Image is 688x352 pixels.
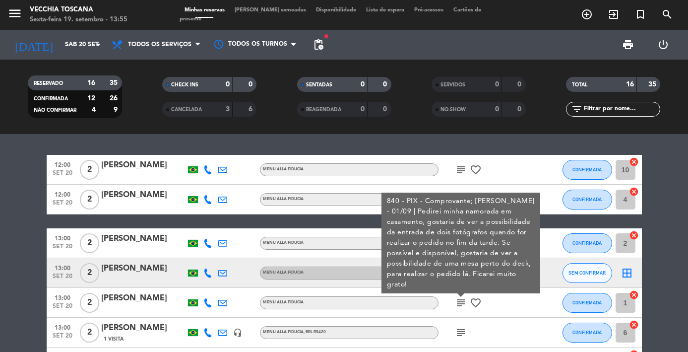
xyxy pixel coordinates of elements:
button: CONFIRMADA [563,323,612,343]
strong: 16 [87,79,95,86]
span: 2 [80,160,99,180]
div: [PERSON_NAME] [101,159,186,172]
strong: 0 [361,106,365,113]
i: arrow_drop_down [92,39,104,51]
span: CANCELADA [171,107,202,112]
i: power_settings_new [657,39,669,51]
div: 840 - PIX - Comprovante; [PERSON_NAME] - 01/09 | Pedirei minha namorada em casamento, gostaria de... [386,196,535,290]
span: CONFIRMADA [572,330,602,335]
span: set 20 [50,333,75,344]
span: set 20 [50,273,75,284]
span: 13:00 [50,232,75,243]
i: exit_to_app [608,8,620,20]
span: NO-SHOW [440,107,466,112]
span: CONFIRMADA [572,300,602,305]
div: [PERSON_NAME] [101,262,186,275]
button: menu [7,6,22,24]
span: 2 [80,263,99,283]
div: Vecchia Toscana [30,5,127,15]
i: cancel [629,230,639,240]
span: , BRL R$420 [304,330,326,334]
span: Menu alla Fiducia [263,330,326,334]
strong: 0 [383,106,389,113]
i: border_all [621,267,633,279]
span: REAGENDADA [306,107,341,112]
span: RESERVADO [34,81,63,86]
span: 12:00 [50,188,75,200]
div: [PERSON_NAME] [101,322,186,335]
span: Menu alla Fiducia [263,197,304,201]
span: Todos os serviços [128,41,191,48]
span: Menu alla Fiducia [263,271,304,275]
span: 2 [80,190,99,210]
span: Menu alla Fiducia [263,167,304,171]
div: LOG OUT [645,30,681,60]
span: [PERSON_NAME] semeadas [230,7,311,13]
button: CONFIRMADA [563,190,612,210]
span: SERVIDOS [440,82,465,87]
button: CONFIRMADA [563,233,612,253]
i: cancel [629,290,639,300]
button: CONFIRMADA [563,160,612,180]
i: cancel [629,320,639,330]
span: TOTAL [572,82,587,87]
span: Cartões de presente [180,7,481,22]
strong: 0 [517,81,523,88]
i: add_circle_outline [581,8,593,20]
span: 13:00 [50,321,75,333]
span: 13:00 [50,262,75,273]
strong: 4 [92,106,96,113]
i: [DATE] [7,34,60,56]
span: CONFIRMADA [572,167,602,172]
span: 13:00 [50,291,75,303]
span: CHECK INS [171,82,198,87]
span: 2 [80,323,99,343]
span: pending_actions [313,39,324,51]
strong: 0 [249,81,254,88]
strong: 6 [249,106,254,113]
strong: 16 [626,81,634,88]
span: Disponibilidade [311,7,361,13]
span: 1 Visita [104,335,124,343]
strong: 0 [517,106,523,113]
div: [PERSON_NAME] [101,189,186,202]
i: subject [455,297,467,309]
span: set 20 [50,243,75,255]
strong: 0 [226,81,230,88]
strong: 0 [495,106,499,113]
strong: 26 [110,95,120,102]
span: NÃO CONFIRMAR [34,108,76,113]
i: headset_mic [233,328,242,337]
span: CONFIRMADA [34,96,68,101]
strong: 3 [226,106,230,113]
button: SEM CONFIRMAR [563,263,612,283]
span: print [622,39,634,51]
strong: 12 [87,95,95,102]
span: Menu alla Fiducia [263,241,304,245]
div: [PERSON_NAME] [101,292,186,305]
input: Filtrar por nome... [583,104,660,115]
button: CONFIRMADA [563,293,612,313]
span: set 20 [50,170,75,181]
strong: 35 [110,79,120,86]
div: Sexta-feira 19. setembro - 13:55 [30,15,127,25]
strong: 9 [114,106,120,113]
i: menu [7,6,22,21]
i: cancel [629,157,639,167]
i: subject [455,327,467,339]
span: Lista de espera [361,7,409,13]
span: 2 [80,233,99,253]
i: favorite_border [470,164,482,176]
span: CONFIRMADA [572,197,602,202]
span: CONFIRMADA [572,240,602,246]
span: fiber_manual_record [323,33,329,39]
strong: 0 [383,81,389,88]
span: 2 [80,293,99,313]
span: Minhas reservas [180,7,230,13]
i: favorite_border [470,297,482,309]
i: cancel [629,187,639,197]
strong: 0 [361,81,365,88]
div: [PERSON_NAME] [101,232,186,245]
i: search [661,8,673,20]
span: Menu alla Fiducia [263,300,304,304]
